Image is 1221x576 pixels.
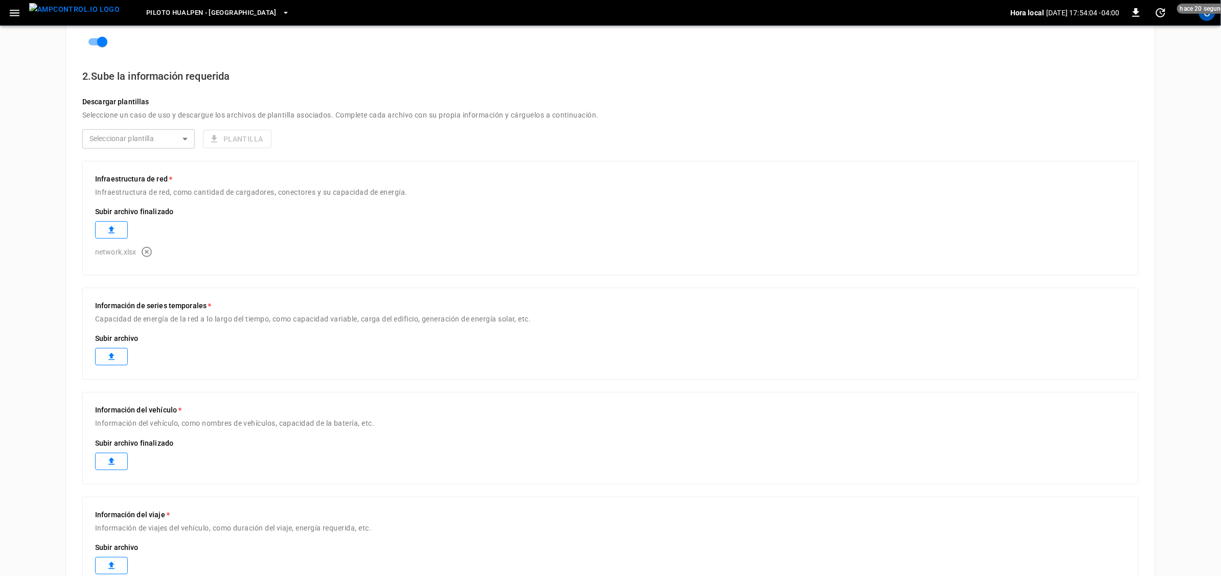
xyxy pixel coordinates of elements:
[95,247,137,258] p: network.xlsx
[95,416,1126,437] p: Información del vehículo, como nombres de vehículos, capacidad de la batería, etc.
[142,3,294,23] button: Piloto Hualpen - [GEOGRAPHIC_DATA]
[95,301,1126,311] label: Información de series temporales
[95,206,1126,221] label: Subir archivo finalizado
[95,333,1126,348] label: Subir archivo
[146,7,277,19] span: Piloto Hualpen - [GEOGRAPHIC_DATA]
[89,133,178,144] p: Seleccionar plantilla
[95,405,1126,416] label: Información del vehículo
[82,68,1139,84] h6: 2. Sube la información requerida
[29,3,120,16] img: ampcontrol.io logo
[95,520,1126,542] p: Información de viajes del vehículo, como duración del viaje, energía requerida, etc.
[95,311,1126,333] p: Capacidad de energía de la red a lo largo del tiempo, como capacidad variable, carga del edificio...
[82,107,1139,129] p: Seleccione un caso de uso y descargue los archivos de plantilla asociados. Complete cada archivo ...
[82,97,1139,107] label: Descargar plantillas
[1047,8,1120,18] p: [DATE] 17:54:04 -04:00
[95,438,1126,453] label: Subir archivo finalizado
[95,185,1126,206] p: Infraestructura de red, como cantidad de cargadores, conectores y su capacidad de energía.
[95,174,1126,185] label: Infraestructura de red
[95,510,1126,520] label: Información del viaje
[95,542,1126,557] label: Subir archivo
[1152,5,1169,21] button: set refresh interval
[1010,8,1045,18] p: Hora local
